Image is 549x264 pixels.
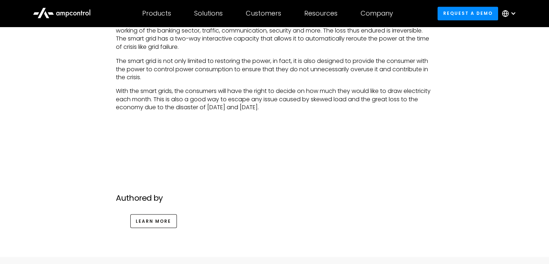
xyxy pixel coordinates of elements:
p: With the smart grids, the consumers will have the right to decide on how much they would like to ... [116,87,433,111]
p: Blackout or power failure [DATE] can adversely affect several dimensions of the economy by hamper... [116,19,433,51]
div: Solutions [194,9,223,17]
div: Products [142,9,171,17]
p: ‍ [116,117,433,125]
div: Customers [246,9,281,17]
div: Company [361,9,393,17]
div: Resources [304,9,337,17]
h2: Authored by [116,193,433,203]
a: go to the author's information page [130,214,177,227]
a: Request a demo [437,7,498,20]
p: The smart grid is not only limited to restoring the power, in fact, it is also designed to provid... [116,57,433,81]
div: go to author page [109,208,440,242]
